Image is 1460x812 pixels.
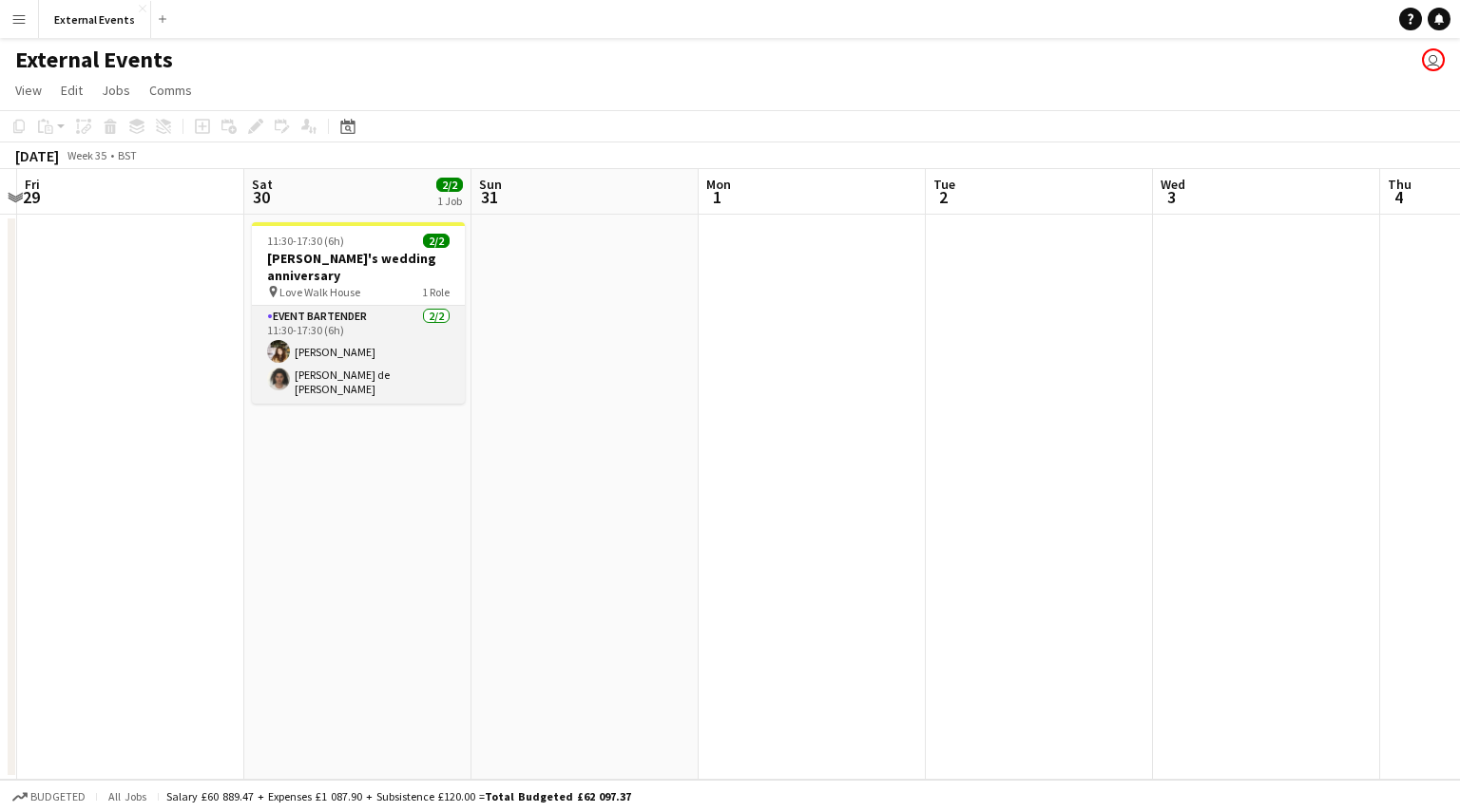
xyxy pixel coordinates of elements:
[479,176,502,193] span: Sun
[1161,176,1185,193] span: Wed
[8,78,49,103] a: View
[703,186,731,208] span: 1
[933,176,955,193] span: Tue
[10,786,88,807] button: Budgeted
[25,176,40,193] span: Fri
[252,176,273,193] span: Sat
[61,82,83,99] span: Edit
[15,46,173,74] h1: External Events
[706,176,731,193] span: Mon
[252,250,465,284] h3: [PERSON_NAME]'s wedding anniversary
[1388,176,1412,193] span: Thu
[53,78,90,103] a: Edit
[252,306,465,404] app-card-role: Event bartender2/211:30-17:30 (6h)[PERSON_NAME][PERSON_NAME] de [PERSON_NAME]
[149,82,192,99] span: Comms
[279,285,360,299] span: Love Walk House
[94,78,138,103] a: Jobs
[166,789,631,803] div: Salary £60 889.47 + Expenses £1 087.90 + Subsistence £120.00 =
[252,222,465,404] app-job-card: 11:30-17:30 (6h)2/2[PERSON_NAME]'s wedding anniversary Love Walk House1 RoleEvent bartender2/211:...
[1385,186,1412,208] span: 4
[1422,48,1445,71] app-user-avatar: Events by Camberwell Arms
[485,789,631,803] span: Total Budgeted £62 097.37
[476,186,502,208] span: 31
[142,78,200,103] a: Comms
[249,186,273,208] span: 30
[102,82,130,99] span: Jobs
[30,790,86,803] span: Budgeted
[15,82,42,99] span: View
[423,234,450,248] span: 2/2
[422,285,450,299] span: 1 Role
[1158,186,1185,208] span: 3
[63,148,110,162] span: Week 35
[437,194,462,208] div: 1 Job
[118,148,137,162] div: BST
[436,178,463,192] span: 2/2
[267,234,344,248] span: 11:30-17:30 (6h)
[15,146,59,165] div: [DATE]
[22,186,40,208] span: 29
[931,186,955,208] span: 2
[39,1,151,38] button: External Events
[105,789,150,803] span: All jobs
